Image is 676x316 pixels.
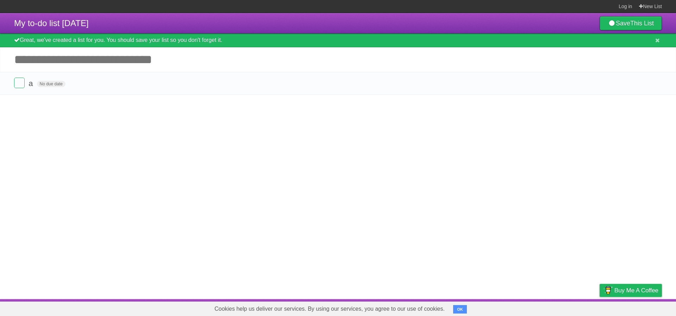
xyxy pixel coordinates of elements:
a: Developers [529,301,558,314]
span: My to-do list [DATE] [14,18,89,28]
a: Suggest a feature [618,301,662,314]
a: Terms [567,301,582,314]
span: Buy me a coffee [614,284,658,297]
span: No due date [37,81,65,87]
span: Cookies help us deliver our services. By using our services, you agree to our use of cookies. [207,302,452,316]
span: a [29,79,35,88]
a: About [506,301,521,314]
a: Buy me a coffee [600,284,662,297]
a: Privacy [590,301,609,314]
a: SaveThis List [600,16,662,30]
label: Done [14,78,25,88]
img: Buy me a coffee [603,284,613,296]
b: This List [630,20,654,27]
button: OK [453,305,467,314]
